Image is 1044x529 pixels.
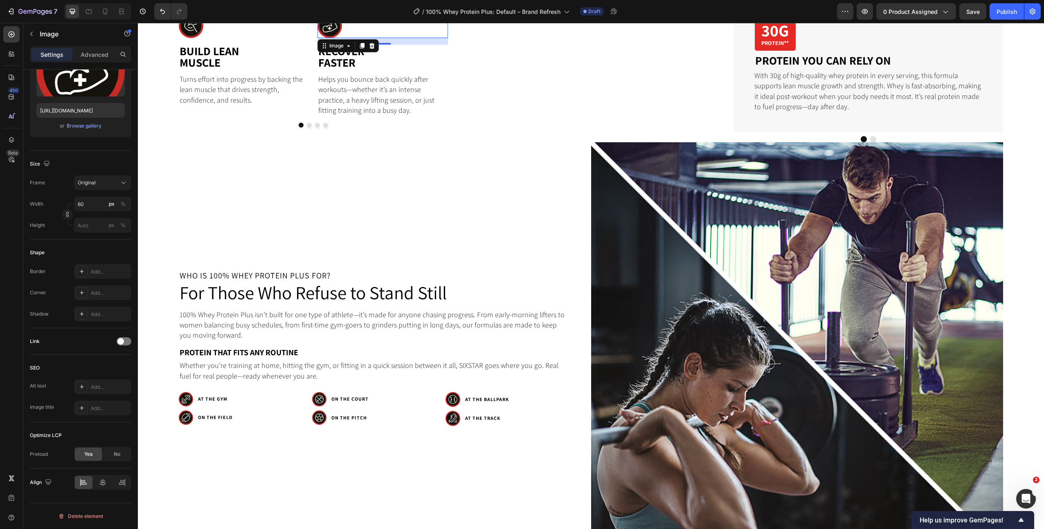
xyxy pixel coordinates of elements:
[6,150,20,156] div: Beta
[7,158,157,200] div: SIXSTAR says…
[25,66,148,90] div: Handy tips: Sharing your issue screenshots and page links helps us troubleshoot your issue faster
[617,32,844,43] p: Protein You Can Rely On
[109,200,115,208] div: px
[193,392,237,397] p: On the pitch
[128,3,144,19] button: Home
[60,392,101,397] p: On the Field
[63,4,97,10] h1: GemPages
[81,50,108,59] p: Advanced
[426,7,560,16] span: 100% Whey Protein Plus: Default – Brand Refresh
[42,337,432,358] p: Whether you’re training at home, hitting the gym, or fitting in a quick session between it all, S...
[7,251,157,264] textarea: Message…
[8,87,20,94] div: 450
[1033,477,1039,483] span: 2
[30,200,43,208] label: Width
[107,220,117,230] button: %
[7,201,157,236] div: SIXSTAR says…
[42,287,432,318] p: 100% Whey Protein Plus isn’t built for one type of athlete—it’s made for anyone chasing progress....
[190,19,207,27] div: Image
[30,338,40,345] div: Link
[67,122,101,130] div: Browse gallery
[39,268,45,274] button: Gif picker
[69,10,117,18] p: Under 30 minutes
[327,393,377,398] p: At the track
[997,7,1017,16] div: Publish
[42,325,432,334] p: Protein That Fits Any Routine
[138,23,1044,529] iframe: Design area
[42,249,432,257] p: Who is 100% Whey Protein Plus for?
[114,451,120,458] span: No
[30,382,46,390] div: Alt text
[616,47,845,89] p: With 30g of high-quality whey protein in every serving, this formula supports lean muscle growth ...
[30,364,40,372] div: SEO
[30,451,48,458] div: Preload
[177,100,182,105] button: Dot
[84,451,92,458] span: Yes
[30,268,46,275] div: Border
[30,249,45,256] div: Shape
[13,268,19,274] button: Upload attachment
[35,4,48,18] img: Profile image for Emerald
[1016,489,1036,509] iframe: Intercom live chat
[193,374,237,379] p: On the court
[144,3,158,18] div: Close
[36,128,151,152] div: Just checking to see why preview links load slow on mobile:
[91,268,129,276] div: Add...
[41,260,433,280] h2: For Those Who Refuse to Stand Still
[876,3,956,20] button: 0 product assigned
[140,264,153,278] button: Send a message…
[46,4,59,18] img: Profile image for Jay
[732,113,738,119] button: Dot
[121,222,126,229] div: %
[30,510,131,523] button: Delete element
[588,8,601,15] span: Draft
[52,268,59,274] button: Start recording
[41,22,171,46] h3: Build Lean Muscle
[169,100,174,105] button: Dot
[30,222,45,229] label: Height
[327,374,377,379] p: At the ballpark
[78,179,96,186] span: Original
[121,200,126,208] div: %
[161,100,166,105] button: Dot
[36,45,125,96] img: preview-image
[41,369,55,383] img: Icon: Dumbbell
[118,220,128,230] button: px
[185,100,190,105] button: Dot
[180,51,309,92] p: Helps you bounce back quickly after workouts—whether it’s an intense practice, a heavy lifting se...
[91,383,129,391] div: Add...
[91,311,129,318] div: Add...
[74,175,131,190] button: Original
[109,222,115,229] div: px
[7,105,157,123] div: SIXSTAR says…
[174,369,189,383] img: Icon: Basketball
[30,477,53,488] div: Align
[723,113,729,119] button: Dot
[30,403,54,411] div: Image title
[74,218,131,233] input: px%
[54,7,57,16] p: 7
[154,3,187,20] div: Undo/Redo
[41,388,55,402] img: Icon: Football
[7,123,157,158] div: SIXSTAR says…
[990,3,1024,20] button: Publish
[60,121,65,131] span: or
[308,369,322,384] img: Icon: Baseball
[42,51,171,82] p: Turns effort into progress by backing the lean muscle that drives strength, confidence, and results.
[58,511,103,521] div: Delete element
[36,163,151,195] div: When I test on an iPhone, the preview url takes very long to load. However, once a page is publis...
[130,105,157,123] div: Hello
[180,22,310,46] h3: Recover Faster
[30,289,46,296] div: Corner
[118,199,128,209] button: px
[36,145,100,151] a: [URL][DOMAIN_NAME]
[107,199,117,209] button: %
[29,201,157,226] div: The preview URL I sent is a product page which has yet to be published
[422,7,424,16] span: /
[308,388,322,403] img: Icon: Track Shoes
[23,4,36,18] img: Profile image for Kiran
[30,432,62,439] div: Optimize LCP
[5,3,21,19] button: go back
[920,516,1016,524] span: Help us improve GemPages!
[40,50,63,59] p: Settings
